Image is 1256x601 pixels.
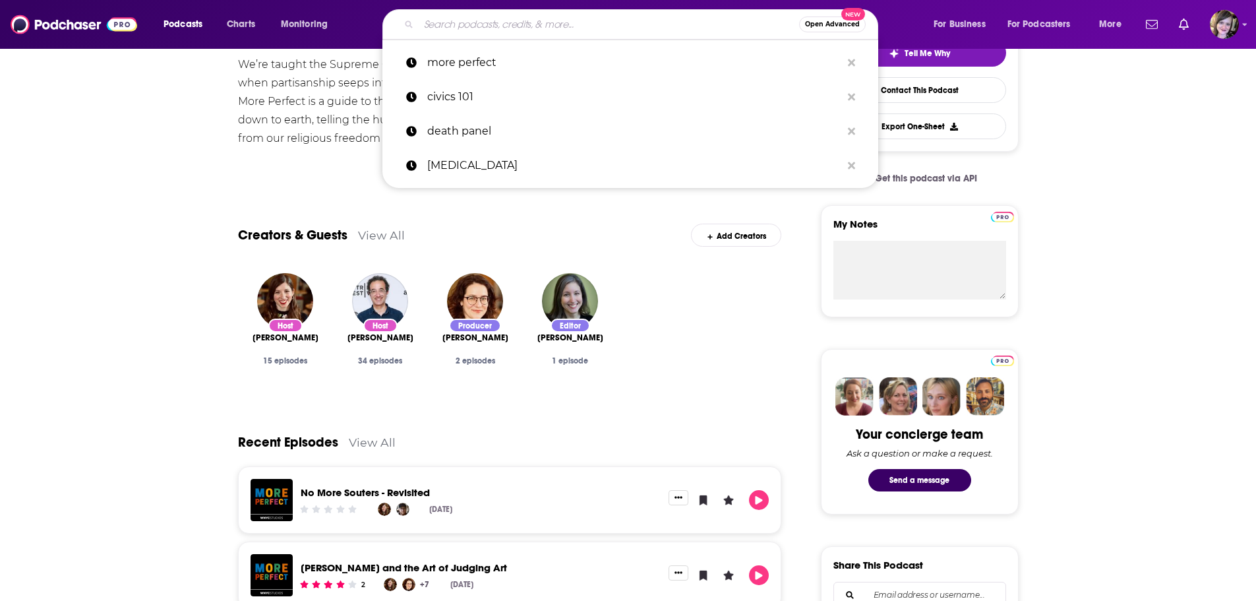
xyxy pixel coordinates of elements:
[384,578,397,591] img: Julia Longoria
[694,565,713,585] button: Bookmark Episode
[347,332,413,343] span: [PERSON_NAME]
[358,228,405,242] a: View All
[352,273,408,329] img: Jad Abumrad
[537,332,603,343] span: [PERSON_NAME]
[164,15,202,34] span: Podcasts
[272,14,345,35] button: open menu
[382,80,878,114] a: civics 101
[719,565,738,585] button: Leave a Rating
[835,377,874,416] img: Sydney Profile
[363,319,398,332] div: Host
[799,16,866,32] button: Open AdvancedNew
[298,580,358,590] div: Community Rating: 4 out of 5
[542,273,598,329] img: Jenny Lawton
[395,9,891,40] div: Search podcasts, credits, & more...
[450,580,473,589] div: [DATE]
[991,354,1014,366] a: Pro website
[1141,13,1163,36] a: Show notifications dropdown
[749,490,769,510] button: Play
[1210,10,1239,39] img: User Profile
[991,356,1014,366] img: Podchaser Pro
[238,227,347,243] a: Creators & Guests
[419,14,799,35] input: Search podcasts, credits, & more...
[378,503,391,516] img: Julia Longoria
[879,377,917,416] img: Barbara Profile
[253,332,318,343] a: Julia Longoria
[999,14,1090,35] button: open menu
[833,39,1006,67] button: tell me why sparkleTell Me Why
[253,332,318,343] span: [PERSON_NAME]
[924,14,1002,35] button: open menu
[429,505,452,514] div: [DATE]
[301,486,430,499] a: No More Souters - Revisited
[1210,10,1239,39] button: Show profile menu
[449,319,501,332] div: Producer
[833,113,1006,139] button: Export One-Sheet
[833,218,1006,241] label: My Notes
[537,332,603,343] a: Jenny Lawton
[991,210,1014,222] a: Pro website
[347,332,413,343] a: Jad Abumrad
[281,15,328,34] span: Monitoring
[889,48,899,59] img: tell me why sparkle
[669,565,688,580] button: Show More Button
[427,148,841,183] p: hysteria
[268,319,303,332] div: Host
[841,8,865,20] span: New
[438,356,512,365] div: 2 episodes
[249,356,322,365] div: 15 episodes
[382,148,878,183] a: [MEDICAL_DATA]
[442,332,508,343] span: [PERSON_NAME]
[868,469,971,491] button: Send a message
[833,559,923,571] h3: Share This Podcast
[396,503,409,516] img: Alex Overington
[427,46,841,80] p: more perfect
[691,224,781,247] div: Add Creators
[551,319,590,332] div: Editor
[1090,14,1138,35] button: open menu
[856,426,983,443] div: Your concierge team
[301,561,507,574] a: Andy Warhol and the Art of Judging Art
[227,15,255,34] span: Charts
[251,479,293,521] img: No More Souters - Revisited
[11,12,137,37] img: Podchaser - Follow, Share and Rate Podcasts
[669,490,688,505] button: Show More Button
[1210,10,1239,39] span: Logged in as IAmMBlankenship
[382,114,878,148] a: death panel
[851,162,988,195] a: Get this podcast via API
[966,377,1004,416] img: Jon Profile
[238,434,338,451] a: Recent Episodes
[934,15,986,34] span: For Business
[382,46,878,80] a: more perfect
[427,114,841,148] p: death panel
[1174,13,1194,36] a: Show notifications dropdown
[251,554,293,596] img: Andy Warhol and the Art of Judging Art
[805,21,860,28] span: Open Advanced
[533,356,607,365] div: 1 episode
[447,273,503,329] img: Alyssa Edes
[875,173,977,184] span: Get this podcast via API
[418,578,431,591] a: +7
[257,273,313,329] img: Julia Longoria
[238,55,782,166] div: We’re taught the Supreme Court was designed to be above [PERSON_NAME] of politics. But at a time ...
[154,14,220,35] button: open menu
[427,80,841,114] p: civics 101
[442,332,508,343] a: Alyssa Edes
[218,14,263,35] a: Charts
[349,435,396,449] a: View All
[1007,15,1071,34] span: For Podcasters
[694,490,713,510] button: Bookmark Episode
[402,578,415,591] img: Alyssa Edes
[833,77,1006,103] a: Contact This Podcast
[905,48,950,59] span: Tell Me Why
